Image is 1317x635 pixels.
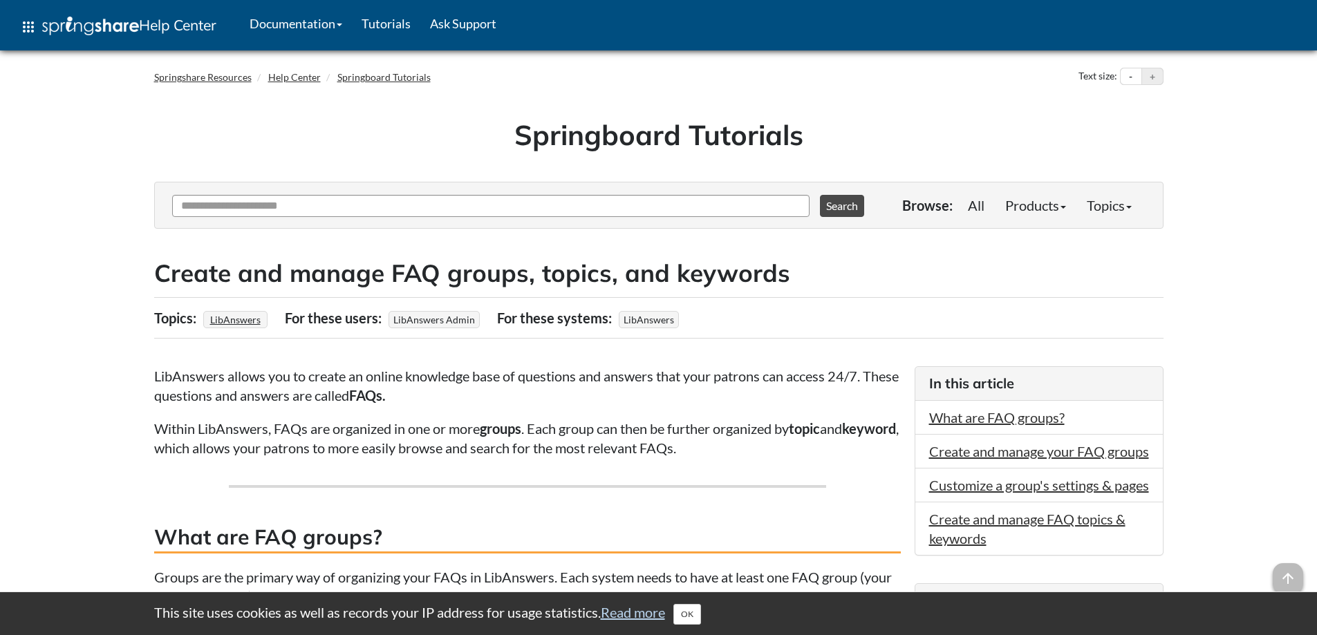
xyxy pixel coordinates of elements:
a: Documentation [240,6,352,41]
img: Springshare [42,17,139,35]
div: Text size: [1076,68,1120,86]
div: For these users: [285,305,385,331]
a: Springboard Tutorials [337,71,431,83]
div: This site uses cookies as well as records your IP address for usage statistics. [140,603,1177,625]
a: All [958,191,995,219]
button: Close [673,604,701,625]
div: For these systems: [497,305,615,331]
a: Create and manage FAQ topics & keywords [929,511,1125,547]
p: Browse: [902,196,953,215]
a: arrow_upward [1273,565,1303,581]
h3: What are FAQ groups? [154,522,901,553]
h1: Springboard Tutorials [165,115,1153,154]
button: Decrease text size [1121,68,1141,85]
a: Ask Support [420,6,506,41]
span: Help Center [139,16,216,34]
a: Tutorials [352,6,420,41]
div: Topics: [154,305,200,331]
span: LibAnswers [619,311,679,328]
strong: topic [789,420,820,437]
a: Products [995,191,1076,219]
p: Within LibAnswers, FAQs are organized in one or more . Each group can then be further organized b... [154,419,901,457]
strong: FAQs. [349,387,386,404]
a: Customize a group's settings & pages [929,477,1149,493]
strong: keyword [842,420,896,437]
span: apps [20,19,37,35]
a: Read more [601,604,665,620]
span: LibAnswers Admin [389,311,480,328]
button: Search [820,195,864,217]
span: arrow_upward [1273,563,1303,594]
button: Increase text size [1142,68,1163,85]
h3: In this article [929,374,1149,393]
a: Springshare Resources [154,71,252,83]
strong: groups [480,420,521,437]
a: Create and manage your FAQ groups [929,443,1149,459]
h2: Create and manage FAQ groups, topics, and keywords [154,256,1164,290]
a: apps Help Center [10,6,226,48]
a: Topics [1076,191,1142,219]
p: LibAnswers allows you to create an online knowledge base of questions and answers that your patro... [154,366,901,405]
a: What are FAQ groups? [929,409,1065,426]
p: Groups are the primary way of organizing your FAQs in LibAnswers. Each system needs to have at le... [154,567,901,625]
a: Help Center [268,71,321,83]
a: LibAnswers [208,310,263,330]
